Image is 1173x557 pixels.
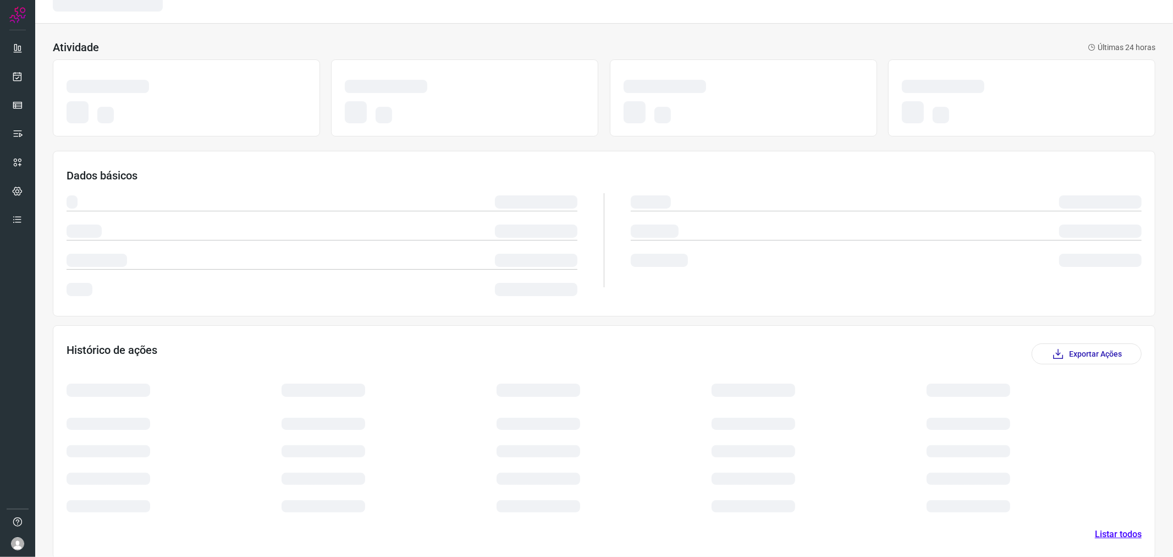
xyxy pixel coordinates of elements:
h3: Atividade [53,41,99,54]
h3: Dados básicos [67,169,1142,182]
img: Logo [9,7,26,23]
p: Últimas 24 horas [1088,42,1155,53]
img: avatar-user-boy.jpg [11,537,24,550]
a: Listar todos [1095,528,1142,541]
h3: Histórico de ações [67,343,157,364]
button: Exportar Ações [1032,343,1142,364]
